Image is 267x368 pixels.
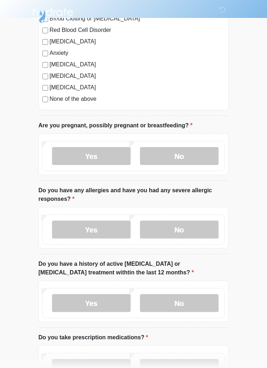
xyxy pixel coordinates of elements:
[50,49,225,57] label: Anxiety
[140,294,219,312] label: No
[50,95,225,103] label: None of the above
[38,186,229,203] label: Do you have any allergies and have you had any severe allergic responses?
[50,60,225,69] label: [MEDICAL_DATA]
[42,62,48,68] input: [MEDICAL_DATA]
[140,221,219,239] label: No
[50,72,225,80] label: [MEDICAL_DATA]
[31,5,74,23] img: Hydrate IV Bar - Chandler Logo
[50,83,225,92] label: [MEDICAL_DATA]
[42,74,48,79] input: [MEDICAL_DATA]
[140,147,219,165] label: No
[42,39,48,45] input: [MEDICAL_DATA]
[42,85,48,91] input: [MEDICAL_DATA]
[52,147,131,165] label: Yes
[42,51,48,56] input: Anxiety
[42,28,48,33] input: Red Blood Cell Disorder
[50,26,225,34] label: Red Blood Cell Disorder
[42,96,48,102] input: None of the above
[52,294,131,312] label: Yes
[50,37,225,46] label: [MEDICAL_DATA]
[38,121,192,130] label: Are you pregnant, possibly pregnant or breastfeeding?
[38,260,229,277] label: Do you have a history of active [MEDICAL_DATA] or [MEDICAL_DATA] treatment withtin the last 12 mo...
[38,333,148,342] label: Do you take prescription medications?
[52,221,131,239] label: Yes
